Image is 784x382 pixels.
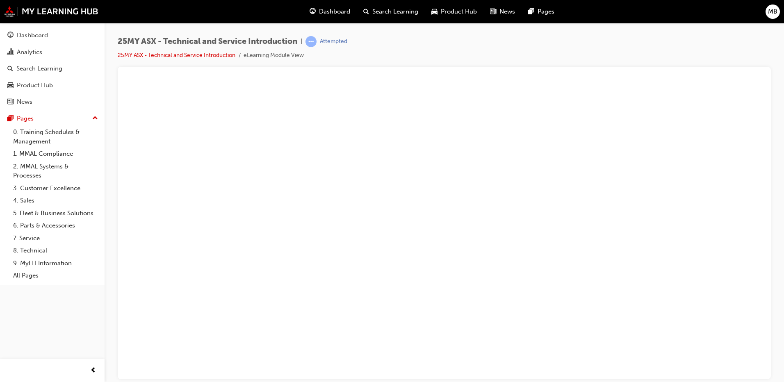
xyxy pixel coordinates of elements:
span: car-icon [431,7,438,17]
a: 6. Parts & Accessories [10,219,101,232]
a: 3. Customer Excellence [10,182,101,195]
a: Search Learning [3,61,101,76]
span: chart-icon [7,49,14,56]
a: guage-iconDashboard [303,3,357,20]
button: MB [766,5,780,19]
a: 5. Fleet & Business Solutions [10,207,101,220]
a: Product Hub [3,78,101,93]
button: Pages [3,111,101,126]
a: Analytics [3,45,101,60]
span: news-icon [7,98,14,106]
a: 25MY ASX - Technical and Service Introduction [118,52,235,59]
span: car-icon [7,82,14,89]
li: eLearning Module View [244,51,304,60]
span: 25MY ASX - Technical and Service Introduction [118,37,297,46]
div: Attempted [320,38,347,45]
a: 4. Sales [10,194,101,207]
span: search-icon [363,7,369,17]
span: Search Learning [372,7,418,16]
a: 9. MyLH Information [10,257,101,270]
a: search-iconSearch Learning [357,3,425,20]
span: Pages [538,7,554,16]
span: news-icon [490,7,496,17]
span: up-icon [92,113,98,124]
a: Dashboard [3,28,101,43]
span: guage-icon [310,7,316,17]
div: Analytics [17,48,42,57]
span: MB [768,7,777,16]
a: car-iconProduct Hub [425,3,483,20]
a: 7. Service [10,232,101,245]
span: | [301,37,302,46]
a: All Pages [10,269,101,282]
span: learningRecordVerb_ATTEMPT-icon [305,36,317,47]
a: news-iconNews [483,3,522,20]
span: pages-icon [7,115,14,123]
button: DashboardAnalyticsSearch LearningProduct HubNews [3,26,101,111]
div: Search Learning [16,64,62,73]
span: News [499,7,515,16]
a: News [3,94,101,109]
img: mmal [4,6,98,17]
a: pages-iconPages [522,3,561,20]
div: News [17,97,32,107]
a: 2. MMAL Systems & Processes [10,160,101,182]
span: search-icon [7,65,13,73]
a: 1. MMAL Compliance [10,148,101,160]
span: pages-icon [528,7,534,17]
span: prev-icon [90,366,96,376]
div: Pages [17,114,34,123]
span: Product Hub [441,7,477,16]
span: guage-icon [7,32,14,39]
div: Product Hub [17,81,53,90]
div: Dashboard [17,31,48,40]
a: 0. Training Schedules & Management [10,126,101,148]
a: 8. Technical [10,244,101,257]
span: Dashboard [319,7,350,16]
